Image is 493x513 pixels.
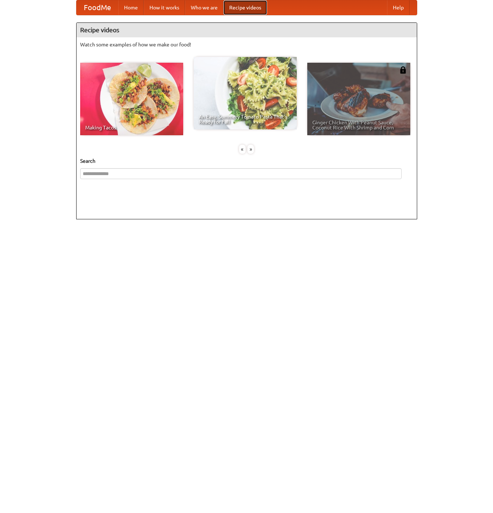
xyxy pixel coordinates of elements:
a: How it works [144,0,185,15]
h5: Search [80,157,413,165]
a: Who we are [185,0,223,15]
a: An Easy, Summery Tomato Pasta That's Ready for Fall [194,57,297,129]
h4: Recipe videos [77,23,417,37]
div: « [239,145,246,154]
span: Making Tacos [85,125,178,130]
a: Help [387,0,410,15]
div: » [247,145,254,154]
p: Watch some examples of how we make our food! [80,41,413,48]
span: An Easy, Summery Tomato Pasta That's Ready for Fall [199,114,292,124]
a: Making Tacos [80,63,183,135]
a: FoodMe [77,0,118,15]
a: Recipe videos [223,0,267,15]
a: Home [118,0,144,15]
img: 483408.png [399,66,407,74]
